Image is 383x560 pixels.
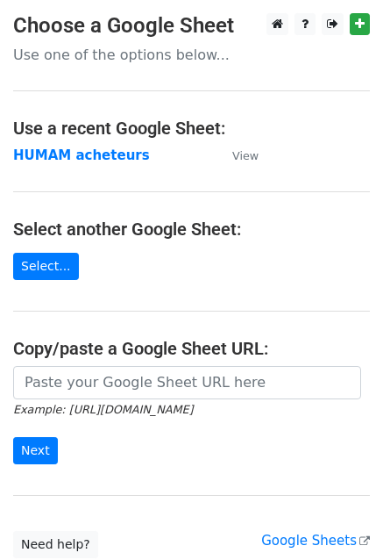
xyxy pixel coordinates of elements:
a: HUMAM acheteurs [13,147,150,163]
input: Next [13,437,58,464]
a: View [215,147,259,163]
a: Google Sheets [261,533,370,549]
h4: Copy/paste a Google Sheet URL: [13,338,370,359]
a: Need help? [13,531,98,558]
h4: Use a recent Google Sheet: [13,118,370,139]
iframe: Chat Widget [295,476,383,560]
input: Paste your Google Sheet URL here [13,366,361,399]
h4: Select another Google Sheet: [13,219,370,240]
small: View [232,149,259,162]
h3: Choose a Google Sheet [13,13,370,39]
a: Select... [13,253,79,280]
p: Use one of the options below... [13,46,370,64]
small: Example: [URL][DOMAIN_NAME] [13,403,193,416]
